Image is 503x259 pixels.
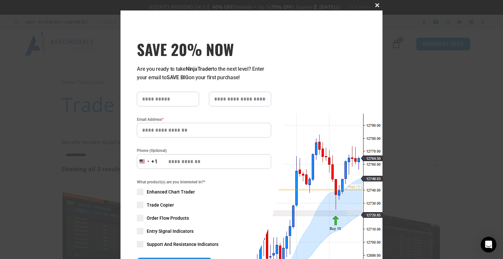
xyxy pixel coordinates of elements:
[137,228,271,234] label: Entry Signal Indicators
[167,74,189,81] strong: SAVE BIG
[137,154,158,169] button: Selected country
[137,215,271,221] label: Order Flow Products
[137,241,271,248] label: Support And Resistance Indicators
[186,66,213,72] strong: NinjaTrader
[137,202,271,208] label: Trade Copier
[147,189,195,195] span: Enhanced Chart Trader
[147,202,174,208] span: Trade Copier
[137,116,271,123] label: Email Address
[137,40,271,58] span: SAVE 20% NOW
[137,179,271,185] span: What product(s) are you interested in?
[147,241,218,248] span: Support And Resistance Indicators
[481,237,496,252] div: Open Intercom Messenger
[137,65,271,82] p: Are you ready to take to the next level? Enter your email to on your first purchase!
[147,215,189,221] span: Order Flow Products
[137,147,271,154] label: Phone (Optional)
[147,228,194,234] span: Entry Signal Indicators
[151,157,158,166] div: +1
[137,189,271,195] label: Enhanced Chart Trader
